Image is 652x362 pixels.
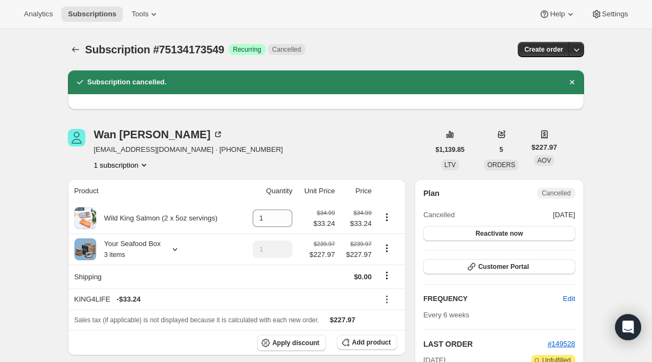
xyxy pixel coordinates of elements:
[548,340,575,348] a: #149528
[487,161,515,169] span: ORDERS
[314,241,335,247] small: $239.97
[117,294,141,305] span: - $33.24
[423,210,455,220] span: Cancelled
[542,189,570,198] span: Cancelled
[272,339,319,347] span: Apply discount
[94,159,149,170] button: Product actions
[354,273,372,281] span: $0.00
[423,293,563,304] h2: FREQUENCY
[615,314,641,340] div: Open Intercom Messenger
[125,7,166,22] button: Tools
[309,249,335,260] span: $227.97
[61,7,123,22] button: Subscriptions
[423,188,440,199] h2: Plan
[423,259,575,274] button: Customer Portal
[585,7,635,22] button: Settings
[378,269,396,281] button: Shipping actions
[74,316,319,324] span: Sales tax (if applicable) is not displayed because it is calculated with each new order.
[314,218,335,229] span: $33.24
[350,241,372,247] small: $239.97
[444,161,456,169] span: LTV
[272,45,301,54] span: Cancelled
[68,179,243,203] th: Product
[85,44,224,56] span: Subscription #75134173549
[68,265,243,289] th: Shipping
[104,251,126,259] small: 3 items
[553,210,575,220] span: [DATE]
[378,242,396,254] button: Product actions
[87,77,167,88] h2: Subscription cancelled.
[524,45,563,54] span: Create order
[96,238,161,260] div: Your Seafood Box
[94,129,224,140] div: Wan [PERSON_NAME]
[563,293,575,304] span: Edit
[68,129,85,146] span: Wan Chang-Hamachi
[68,42,83,57] button: Subscriptions
[354,210,372,216] small: $34.99
[556,290,581,308] button: Edit
[317,210,335,216] small: $34.99
[352,338,391,347] span: Add product
[423,226,575,241] button: Reactivate now
[550,10,565,19] span: Help
[378,211,396,223] button: Product actions
[423,339,548,349] h2: LAST ORDER
[24,10,53,19] span: Analytics
[478,262,529,271] span: Customer Portal
[531,142,557,153] span: $227.97
[296,179,338,203] th: Unit Price
[338,179,375,203] th: Price
[518,42,569,57] button: Create order
[243,179,296,203] th: Quantity
[548,339,575,349] button: #149528
[565,75,580,90] button: Dismiss notification
[602,10,628,19] span: Settings
[537,157,551,164] span: AOV
[493,142,510,157] button: 5
[68,10,116,19] span: Subscriptions
[475,229,523,238] span: Reactivate now
[330,316,355,324] span: $227.97
[423,311,469,319] span: Every 6 weeks
[499,145,503,154] span: 5
[74,238,96,260] img: product img
[233,45,261,54] span: Recurring
[532,7,582,22] button: Help
[94,144,283,155] span: [EMAIL_ADDRESS][DOMAIN_NAME] · [PHONE_NUMBER]
[257,335,326,351] button: Apply discount
[337,335,397,350] button: Add product
[17,7,59,22] button: Analytics
[436,145,465,154] span: $1,139.85
[341,218,372,229] span: $33.24
[74,207,96,229] img: product img
[341,249,372,260] span: $227.97
[74,294,372,305] div: KING4LIFE
[96,213,218,224] div: Wild King Salmon (2 x 5oz servings)
[131,10,148,19] span: Tools
[429,142,471,157] button: $1,139.85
